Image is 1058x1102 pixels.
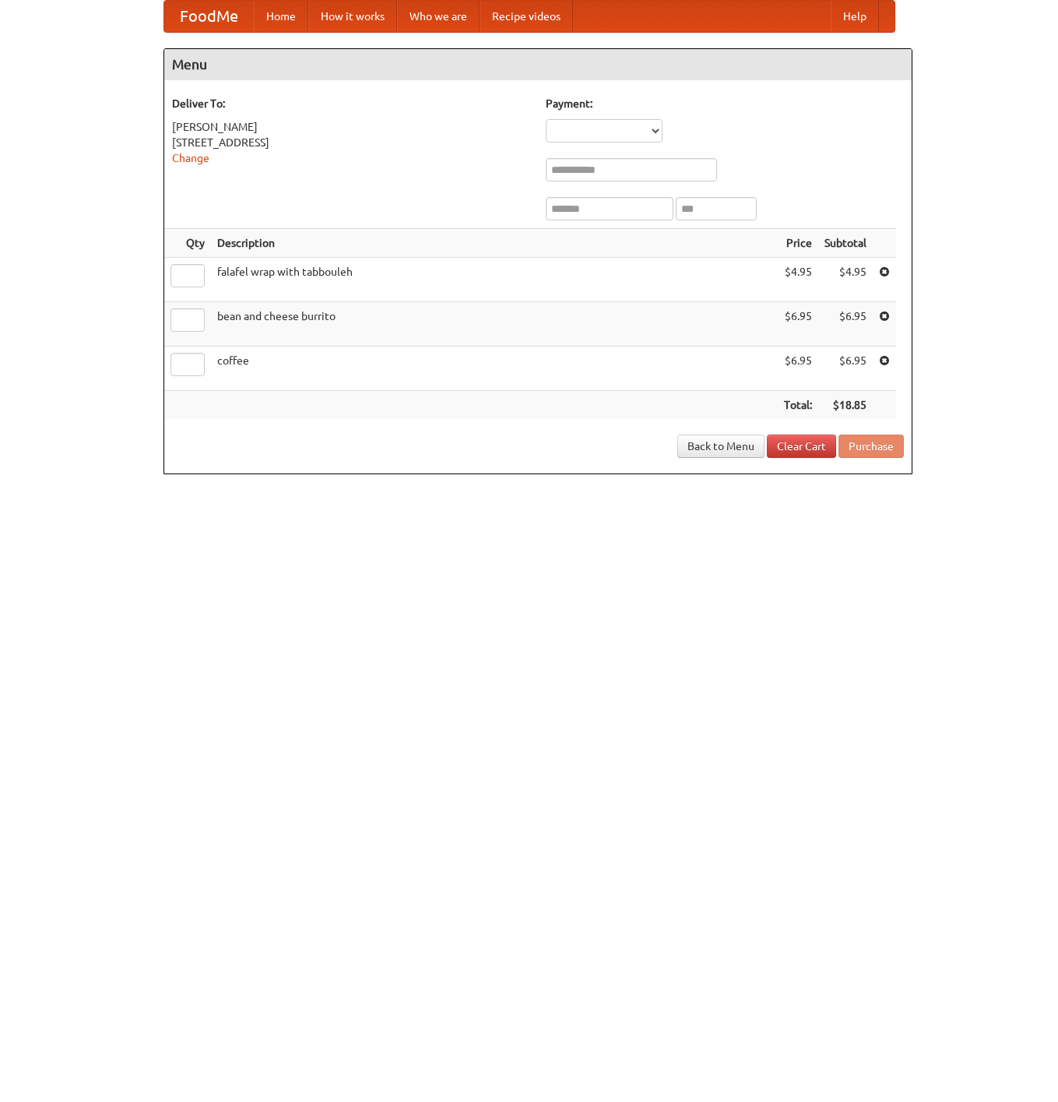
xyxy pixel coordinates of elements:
[172,119,530,135] div: [PERSON_NAME]
[778,229,818,258] th: Price
[546,96,904,111] h5: Payment:
[778,302,818,347] td: $6.95
[172,152,209,164] a: Change
[254,1,308,32] a: Home
[818,302,873,347] td: $6.95
[308,1,397,32] a: How it works
[831,1,879,32] a: Help
[818,391,873,420] th: $18.85
[778,391,818,420] th: Total:
[211,302,778,347] td: bean and cheese burrito
[677,435,765,458] a: Back to Menu
[172,135,530,150] div: [STREET_ADDRESS]
[838,435,904,458] button: Purchase
[778,347,818,391] td: $6.95
[211,347,778,391] td: coffee
[164,49,912,80] h4: Menu
[211,229,778,258] th: Description
[818,347,873,391] td: $6.95
[164,1,254,32] a: FoodMe
[172,96,530,111] h5: Deliver To:
[767,435,836,458] a: Clear Cart
[480,1,573,32] a: Recipe videos
[211,258,778,302] td: falafel wrap with tabbouleh
[818,258,873,302] td: $4.95
[778,258,818,302] td: $4.95
[818,229,873,258] th: Subtotal
[164,229,211,258] th: Qty
[397,1,480,32] a: Who we are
